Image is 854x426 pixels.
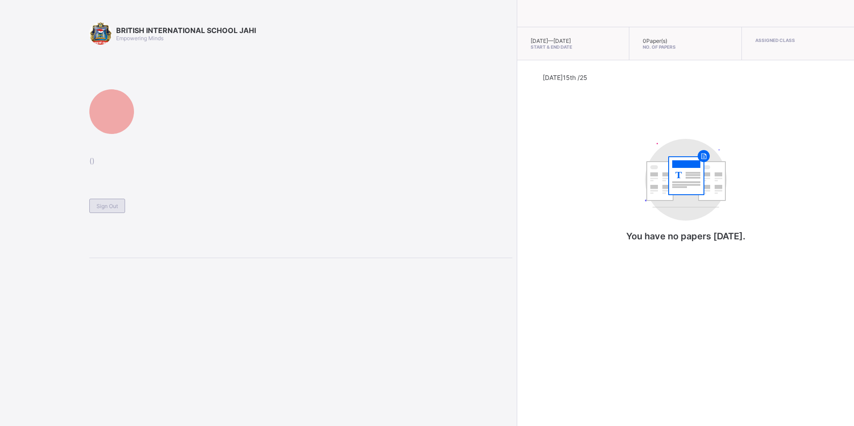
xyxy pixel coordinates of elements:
[643,38,667,44] span: 0 Paper(s)
[543,74,587,81] span: [DATE] 15th /25
[531,38,571,44] span: [DATE] — [DATE]
[531,44,615,50] span: Start & End Date
[596,130,775,259] div: You have no papers today.
[643,44,728,50] span: No. of Papers
[755,38,841,43] span: Assigned Class
[96,203,118,209] span: Sign Out
[675,169,682,180] tspan: T
[116,35,163,42] span: Empowering Minds
[89,156,512,165] span: ( )
[596,231,775,242] p: You have no papers [DATE].
[116,26,256,35] span: BRITISH INTERNATIONAL SCHOOL JAHI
